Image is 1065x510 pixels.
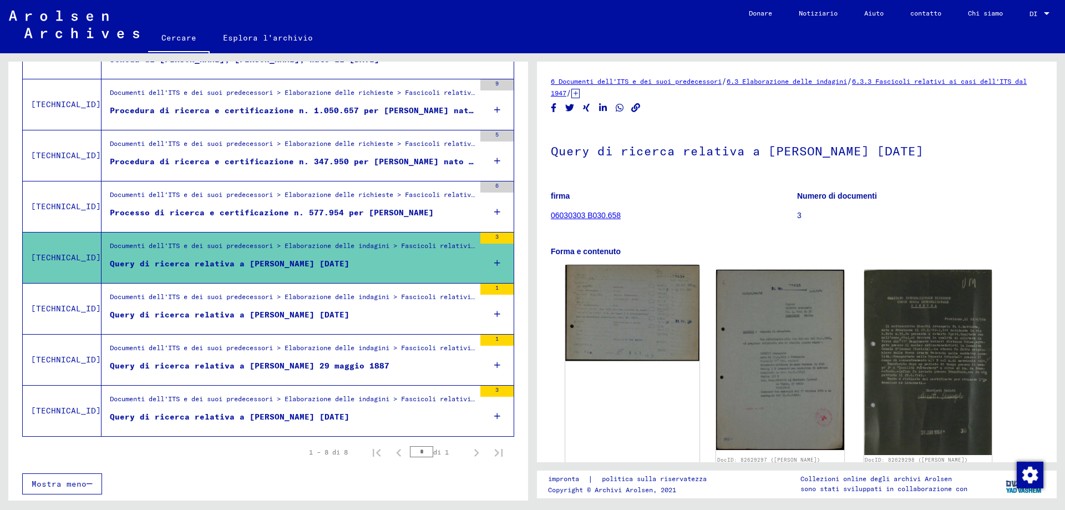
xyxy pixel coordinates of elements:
[366,441,388,463] button: Prima pagina
[548,101,560,115] button: Condividi su Facebook
[564,101,576,115] button: Condividi su Twitter
[630,101,642,115] button: Copia il collegamento
[800,474,952,483] font: Collezioni online degli archivi Arolsen
[210,24,326,51] a: Esplora l'archivio
[865,457,968,463] a: DocID: 82629298 ([PERSON_NAME])
[31,201,101,211] font: [TECHNICAL_ID]
[1029,9,1037,18] font: DI
[495,182,499,189] font: 6
[31,304,101,314] font: [TECHNICAL_ID]
[465,441,488,463] button: Pagina successiva
[110,259,349,269] font: Query di ricerca relativa a [PERSON_NAME] [DATE]
[1016,461,1043,488] div: Modifica consenso
[566,88,571,98] font: /
[551,191,570,200] font: firma
[22,473,102,494] button: Mostra meno
[1003,470,1045,498] img: yv_logo.png
[581,101,592,115] button: Condividi su Xing
[797,211,802,220] font: 3
[551,211,621,220] a: 06030303 B030.658
[31,406,101,416] font: [TECHNICAL_ID]
[749,9,772,17] font: Donare
[1017,462,1043,488] img: Modifica consenso
[614,101,626,115] button: Condividi su WhatsApp
[847,76,852,86] font: /
[968,9,1003,17] font: Chi siamo
[309,448,348,456] font: 1 – 8 di 8
[800,484,967,493] font: sono stati sviluppati in collaborazione con
[388,441,410,463] button: Pagina precedente
[797,191,877,200] font: Numero di documenti
[32,479,87,489] font: Mostra meno
[864,270,992,455] img: 001.jpg
[31,150,101,160] font: [TECHNICAL_ID]
[110,105,569,115] font: Procedura di ricerca e certificazione n. 1.050.657 per [PERSON_NAME] nata il 2 febbraio 1924
[565,265,699,361] img: 001.jpg
[110,361,389,371] font: Query di ricerca relativa a [PERSON_NAME] 29 maggio 1887
[593,473,720,485] a: politica sulla riservatezza
[548,473,588,485] a: impronta
[110,208,434,218] font: Processo di ricerca e certificazione n. 577.954 per [PERSON_NAME]
[597,101,609,115] button: Condividi su LinkedIn
[110,412,349,422] font: Query di ricerca relativa a [PERSON_NAME] [DATE]
[548,474,579,483] font: impronta
[588,474,593,484] font: |
[716,270,844,450] img: 001.jpg
[799,9,838,17] font: Notiziario
[717,457,820,463] a: DocID: 82629297 ([PERSON_NAME])
[223,33,313,43] font: Esplora l'archivio
[548,486,676,494] font: Copyright © Archivi Arolsen, 2021
[551,77,722,85] a: 6 Documenti dell'ITS e dei suoi predecessori
[110,310,349,320] font: Query di ricerca relativa a [PERSON_NAME] [DATE]
[727,77,847,85] a: 6.3 Elaborazione delle indagini
[495,233,499,240] font: 3
[566,461,674,468] a: DocID: 82629296 ([PERSON_NAME])
[910,9,941,17] font: contatto
[602,474,707,483] font: politica sulla riservatezza
[161,33,196,43] font: Cercare
[110,54,379,64] font: Scheda di [PERSON_NAME], [PERSON_NAME], nato il [DATE]
[148,24,210,53] a: Cercare
[433,448,449,456] font: di 1
[110,156,514,166] font: Procedura di ricerca e certificazione n. 347.950 per [PERSON_NAME] nato il [DATE]
[551,247,621,256] font: Forma e contenuto
[551,143,924,159] font: Query di ricerca relativa a [PERSON_NAME] [DATE]
[31,355,101,365] font: [TECHNICAL_ID]
[488,441,510,463] button: Ultima pagina
[722,76,727,86] font: /
[495,284,499,291] font: 1
[31,253,101,262] font: [TECHNICAL_ID]
[9,11,139,38] img: Arolsen_neg.svg
[864,9,884,17] font: Aiuto
[495,335,499,342] font: 1
[495,386,499,393] font: 3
